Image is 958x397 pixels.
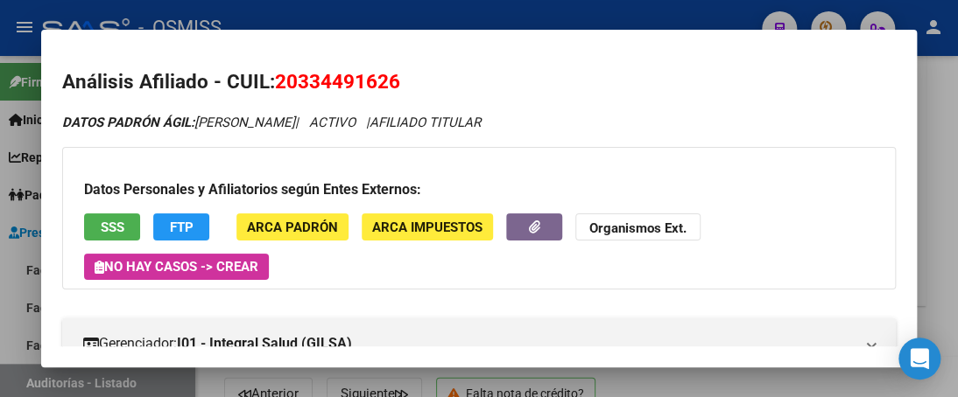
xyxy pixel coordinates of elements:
[84,179,874,200] h3: Datos Personales y Afiliatorios según Entes Externos:
[247,219,338,235] span: ARCA Padrón
[95,259,258,275] span: No hay casos -> Crear
[589,220,687,236] strong: Organismos Ext.
[84,254,269,280] button: No hay casos -> Crear
[153,213,209,240] button: FTP
[575,213,701,240] button: Organismos Ext.
[101,219,124,235] span: SSS
[84,213,140,240] button: SSS
[62,115,481,130] i: | ACTIVO |
[370,115,481,130] span: AFILIADO TITULAR
[62,115,295,130] span: [PERSON_NAME]
[177,333,352,354] strong: I01 - Integral Salud (GILSA)
[62,317,896,370] mat-expansion-panel-header: Gerenciador:I01 - Integral Salud (GILSA)
[372,219,483,235] span: ARCA Impuestos
[898,338,940,380] div: Open Intercom Messenger
[236,213,349,240] button: ARCA Padrón
[362,213,493,240] button: ARCA Impuestos
[170,219,194,235] span: FTP
[275,70,400,93] span: 20334491626
[83,333,854,354] mat-panel-title: Gerenciador:
[62,115,194,130] strong: DATOS PADRÓN ÁGIL:
[62,67,896,97] h2: Análisis Afiliado - CUIL:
